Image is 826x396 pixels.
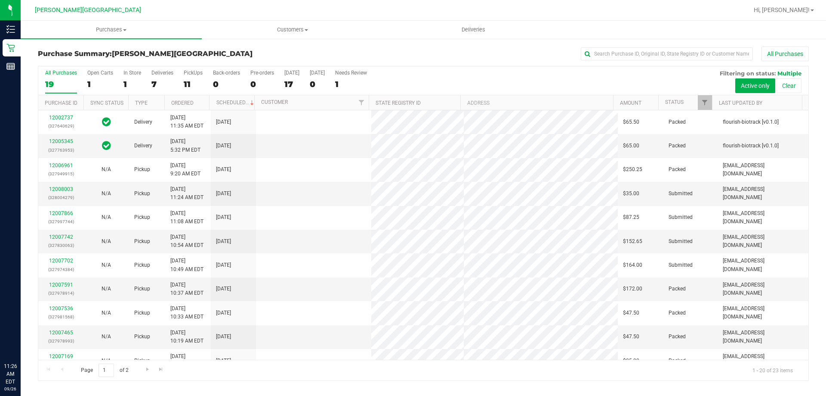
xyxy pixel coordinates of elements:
span: [DATE] [216,285,231,293]
span: $35.00 [623,190,639,198]
button: N/A [102,165,111,174]
span: Pickup [134,285,150,293]
span: Multiple [777,70,801,77]
a: 12007866 [49,210,73,216]
h3: Purchase Summary: [38,50,295,58]
span: Packed [669,142,686,150]
span: [DATE] [216,357,231,365]
a: Go to the last page [155,364,167,375]
span: [DATE] [216,309,231,317]
span: [EMAIL_ADDRESS][DOMAIN_NAME] [723,329,803,345]
span: Pickup [134,165,150,174]
div: 7 [151,79,173,89]
span: Pickup [134,261,150,269]
a: State Registry ID [376,100,421,106]
p: (327978993) [43,337,78,345]
span: [EMAIL_ADDRESS][DOMAIN_NAME] [723,162,803,178]
span: [PERSON_NAME][GEOGRAPHIC_DATA] [112,50,253,58]
span: [DATE] 10:33 AM EDT [170,305,203,321]
span: Page of 2 [74,364,136,377]
span: flourish-biotrack [v0.1.0] [723,142,779,150]
div: 1 [123,79,141,89]
button: N/A [102,357,111,365]
span: [DATE] 11:35 AM EDT [170,114,203,130]
a: Purchase ID [45,100,77,106]
span: [EMAIL_ADDRESS][DOMAIN_NAME] [723,257,803,273]
p: (327640629) [43,122,78,130]
button: N/A [102,333,111,341]
div: 1 [335,79,367,89]
a: 12007169 [49,353,73,359]
span: [DATE] [216,261,231,269]
div: In Store [123,70,141,76]
span: In Sync [102,140,111,152]
th: Address [460,95,613,110]
span: flourish-biotrack [v0.1.0] [723,118,779,126]
p: 11:26 AM EDT [4,362,17,386]
span: Deliveries [450,26,497,34]
inline-svg: Retail [6,44,15,52]
iframe: Resource center [9,327,34,353]
div: 11 [184,79,203,89]
span: [DATE] [216,237,231,246]
button: N/A [102,309,111,317]
span: Packed [669,165,686,174]
a: Ordered [171,100,194,106]
div: 17 [284,79,299,89]
span: Not Applicable [102,358,111,364]
div: 1 [87,79,113,89]
span: $87.25 [623,213,639,221]
inline-svg: Reports [6,62,15,71]
span: [DATE] 11:08 AM EDT [170,209,203,226]
span: [DATE] 5:32 PM EDT [170,137,200,154]
span: Packed [669,357,686,365]
div: Needs Review [335,70,367,76]
p: (327763953) [43,146,78,154]
span: Not Applicable [102,166,111,172]
div: Deliveries [151,70,173,76]
button: All Purchases [761,47,809,61]
a: Purchases [21,21,202,39]
div: Back-orders [213,70,240,76]
button: N/A [102,261,111,269]
span: [DATE] [216,142,231,150]
span: Packed [669,118,686,126]
span: Pickup [134,213,150,221]
span: [EMAIL_ADDRESS][DOMAIN_NAME] [723,233,803,249]
a: 12007702 [49,258,73,264]
a: 12006961 [49,162,73,168]
span: [DATE] 10:19 AM EDT [170,329,203,345]
div: [DATE] [284,70,299,76]
span: Delivery [134,142,152,150]
span: Not Applicable [102,238,111,244]
span: $47.50 [623,309,639,317]
span: 1 - 20 of 23 items [746,364,800,377]
span: $250.25 [623,165,642,174]
span: Pickup [134,309,150,317]
span: Submitted [669,237,693,246]
span: Not Applicable [102,190,111,196]
a: Filter [698,95,712,110]
a: Customer [261,99,288,105]
span: [DATE] 10:54 AM EDT [170,233,203,249]
span: [EMAIL_ADDRESS][DOMAIN_NAME] [723,185,803,202]
span: [EMAIL_ADDRESS][DOMAIN_NAME] [723,209,803,226]
span: [EMAIL_ADDRESS][DOMAIN_NAME] [723,352,803,369]
input: Search Purchase ID, Original ID, State Registry ID or Customer Name... [581,47,753,60]
span: Not Applicable [102,310,111,316]
span: Hi, [PERSON_NAME]! [754,6,810,13]
span: Pickup [134,333,150,341]
span: [DATE] 9:39 AM EDT [170,352,200,369]
span: [DATE] [216,165,231,174]
span: [EMAIL_ADDRESS][DOMAIN_NAME] [723,281,803,297]
span: Not Applicable [102,262,111,268]
span: Pickup [134,237,150,246]
a: Sync Status [90,100,123,106]
span: [DATE] 10:49 AM EDT [170,257,203,273]
a: 12008003 [49,186,73,192]
a: Customers [202,21,383,39]
p: (327978914) [43,289,78,297]
span: Not Applicable [102,286,111,292]
p: (327981568) [43,313,78,321]
a: Go to the next page [141,364,154,375]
